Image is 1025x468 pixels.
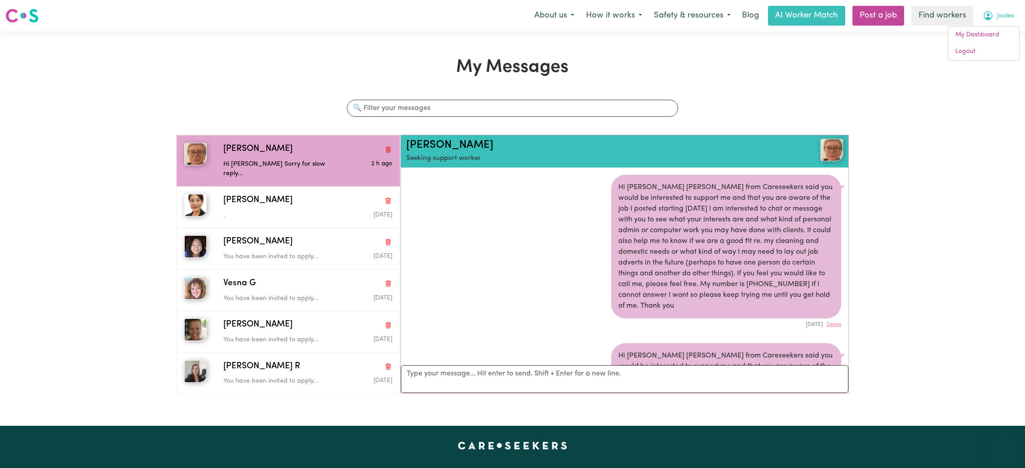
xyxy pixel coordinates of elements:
input: 🔍 Filter your messages [347,100,678,117]
div: My Account [948,26,1020,61]
span: Message sent on August 0, 2025 [373,295,392,301]
p: You have been invited to apply... [223,252,336,262]
span: [PERSON_NAME] [223,318,293,331]
a: Careseekers home page [458,442,567,449]
button: How it works [580,6,648,25]
img: Yanci R [184,360,207,383]
button: Jin K[PERSON_NAME]Delete conversation.Message sent on August 3, 2025 [177,186,400,228]
a: Find workers [911,6,973,26]
span: [PERSON_NAME] [223,143,293,156]
a: Careseekers logo [5,5,39,26]
span: [PERSON_NAME] [223,194,293,207]
button: Safety & resources [648,6,737,25]
button: Marie V[PERSON_NAME]Delete conversationHi [PERSON_NAME] Sorry for slow reply...Message sent on Au... [177,135,400,186]
button: Delete conversation [384,194,392,206]
div: [DATE] [611,318,841,329]
button: About us [528,6,580,25]
button: Vesna GVesna GDelete conversationYou have been invited to apply...Message sent on August 0, 2025 [177,269,400,311]
span: Jooles [997,11,1014,21]
img: Kylie S [184,318,207,341]
img: Jin K [184,194,207,216]
img: Marie V [184,143,207,165]
a: AI Worker Match [768,6,845,26]
button: Kylie S[PERSON_NAME]Delete conversationYou have been invited to apply...Message sent on August 0,... [177,311,400,352]
span: Message sent on August 0, 2025 [373,253,392,259]
button: Carolyn S[PERSON_NAME]Delete conversationYou have been invited to apply...Message sent on August ... [177,228,400,269]
button: Delete [826,321,841,329]
p: Hi [PERSON_NAME] Sorry for slow reply... [223,159,336,179]
a: [PERSON_NAME] [406,140,493,150]
button: Delete conversation [384,278,392,289]
img: Careseekers logo [5,8,39,24]
button: Delete conversation [384,319,392,331]
p: You have been invited to apply... [223,335,336,345]
button: Yanci R[PERSON_NAME] RDelete conversationYou have been invited to apply...Message sent on August ... [177,353,400,394]
p: . [223,211,336,221]
h1: My Messages [176,57,849,78]
p: Seeking support worker [406,154,770,164]
span: [PERSON_NAME] R [223,360,300,373]
a: Marie V [770,139,843,161]
div: Hi [PERSON_NAME] [PERSON_NAME] from Careseekers said you would be interested to support me and th... [611,175,841,318]
span: Message sent on August 0, 2025 [373,378,392,384]
p: You have been invited to apply... [223,376,336,386]
a: My Dashboard [948,26,1019,44]
button: Delete conversation [384,236,392,248]
img: Vesna G [184,277,207,300]
span: [PERSON_NAME] [223,235,293,248]
span: Message sent on August 3, 2025 [373,212,392,218]
a: Blog [737,6,764,26]
button: Delete conversation [384,143,392,155]
span: Message sent on August 0, 2025 [373,336,392,342]
span: Vesna G [223,277,256,290]
a: Post a job [852,6,904,26]
button: Delete conversation [384,361,392,372]
button: My Account [977,6,1020,25]
img: View Marie V's profile [821,139,843,161]
p: You have been invited to apply... [223,294,336,304]
img: Carolyn S [184,235,207,258]
iframe: Button to launch messaging window, conversation in progress [989,432,1018,461]
span: Message sent on August 1, 2025 [371,161,392,167]
a: Logout [948,43,1019,60]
